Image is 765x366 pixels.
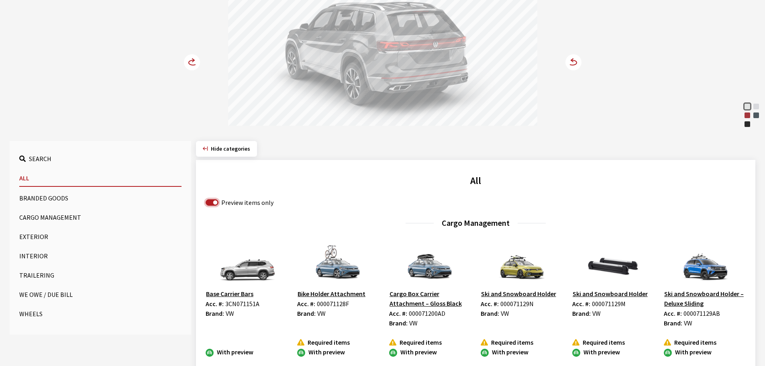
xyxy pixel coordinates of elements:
label: Acc. #: [481,299,499,309]
div: With preview [481,347,563,357]
button: Cargo Management [19,209,182,225]
img: Image for Base Carrier Bars [206,242,288,282]
img: Image for Cargo Box Carrier Attachment – Gloss Black [389,242,471,282]
div: With preview [206,347,288,357]
div: Required items [389,337,471,347]
button: Branded Goods [19,190,182,206]
span: VW [592,309,601,317]
button: Ski and Snowboard Holder [572,288,648,299]
div: Opal White Pearl [743,102,751,110]
label: Acc. #: [572,299,590,309]
h2: All [206,174,746,188]
div: Platinum Gray Metallic [752,111,760,119]
div: Required items [481,337,563,347]
div: Deep Black Pearl [743,120,751,128]
span: 000071200AD [409,309,445,317]
span: VW [409,319,418,327]
span: 000071128F [317,300,349,308]
button: Trailering [19,267,182,283]
span: VW [501,309,509,317]
button: Bike Holder Attachment [297,288,366,299]
button: Ski and Snowboard Holder [481,288,557,299]
span: Search [29,155,51,163]
img: Image for Ski and Snowboard Holder [481,242,563,282]
label: Brand: [664,318,682,328]
label: Brand: [572,309,591,318]
span: 3CN071151A [225,300,259,308]
label: Acc. #: [389,309,407,318]
label: Preview items only [221,198,273,207]
span: 000071129AB [683,309,720,317]
button: Ski and Snowboard Holder – Deluxe Sliding [664,288,746,309]
div: With preview [664,347,746,357]
div: Required items [664,337,746,347]
button: Base Carrier Bars [206,288,254,299]
button: We Owe / Due Bill [19,286,182,303]
button: Interior [19,248,182,264]
label: Acc. #: [206,299,224,309]
label: Brand: [206,309,224,318]
button: Exterior [19,229,182,245]
label: Acc. #: [664,309,682,318]
span: VW [684,319,692,327]
button: Wheels [19,306,182,322]
span: 000071129M [592,300,626,308]
button: All [19,170,182,187]
button: Hide categories [196,141,257,157]
img: Image for Bike Holder Attachment [297,242,379,282]
div: With preview [572,347,654,357]
label: Acc. #: [297,299,315,309]
div: Required items [572,337,654,347]
label: Brand: [297,309,316,318]
span: VW [317,309,326,317]
img: Image for Ski and Snowboard Holder [572,242,654,282]
div: With preview [389,347,471,357]
span: VW [226,309,234,317]
button: Cargo Box Carrier Attachment – Gloss Black [389,288,471,309]
div: With preview [297,347,379,357]
span: Click to hide category section. [211,145,250,152]
div: Aurora Red Metallic [743,111,751,119]
div: Required items [297,337,379,347]
img: Image for Ski and Snowboard Holder – Deluxe Sliding [664,242,746,282]
label: Brand: [389,318,408,328]
h3: Cargo Management [206,217,746,229]
label: Brand: [481,309,499,318]
div: Silver Mist Metallic [752,102,760,110]
span: 000071129N [500,300,534,308]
